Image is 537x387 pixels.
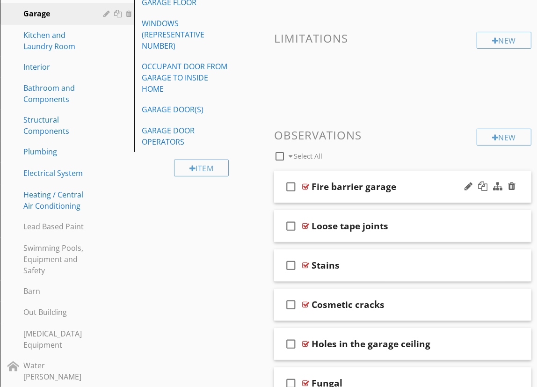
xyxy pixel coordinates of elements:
div: Cosmetic cracks [312,299,385,310]
h3: Limitations [274,32,531,44]
div: Item [174,160,229,176]
div: Stains [312,260,340,271]
div: Electrical System [23,168,90,179]
div: Lead Based Paint [23,221,90,232]
div: Swimming Pools, Equipment and Safety [23,242,90,276]
div: Garage [23,8,90,19]
div: OCCUPANT DOOR FROM GARAGE TO INSIDE HOME [142,61,229,95]
div: Loose tape joints [312,220,388,232]
div: WINDOWS (REPRESENTATIVE NUMBER) [142,18,229,51]
div: Bathroom and Components [23,82,90,105]
div: Holes in the garage ceiling [312,338,430,350]
div: [MEDICAL_DATA] Equipment [23,328,90,350]
div: Plumbing [23,146,90,157]
div: New [477,129,531,146]
i: check_box_outline_blank [283,215,298,237]
i: check_box_outline_blank [283,254,298,277]
div: Water [PERSON_NAME] [23,360,90,382]
div: Out Building [23,307,90,318]
i: check_box_outline_blank [283,293,298,316]
span: Select All [294,152,322,161]
div: Kitchen and Laundry Room [23,29,90,52]
div: Structural Components [23,114,90,137]
div: Fire barrier garage [312,181,396,192]
div: New [477,32,531,49]
div: GARAGE DOOR(S) [142,104,229,115]
div: GARAGE DOOR OPERATORS [142,125,229,147]
h3: Observations [274,129,531,141]
div: Barn [23,285,90,297]
i: check_box_outline_blank [283,333,298,355]
div: Interior [23,61,90,73]
i: check_box_outline_blank [283,175,298,198]
div: Heating / Central Air Conditioning [23,189,90,212]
